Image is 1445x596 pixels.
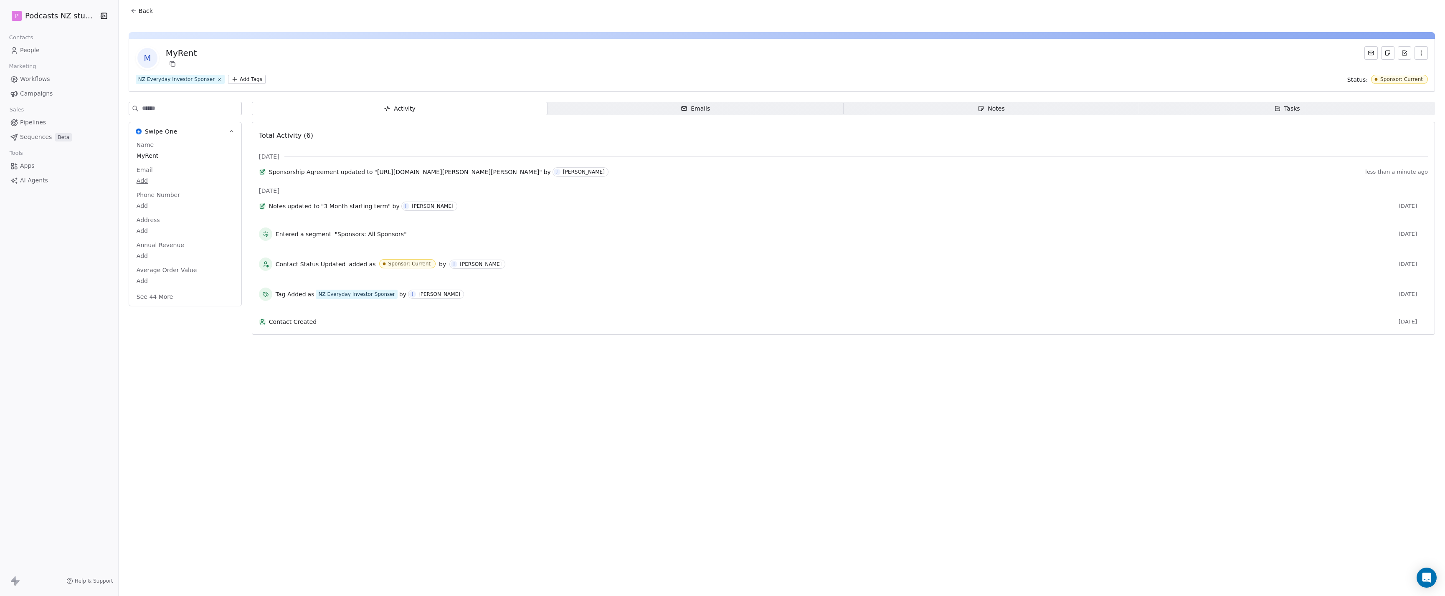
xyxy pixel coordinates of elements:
[1380,76,1423,82] div: Sponsor: Current
[20,176,48,185] span: AI Agents
[20,162,35,170] span: Apps
[681,104,710,113] div: Emails
[5,31,37,44] span: Contacts
[556,169,558,175] div: J
[308,290,314,298] span: as
[132,289,178,304] button: See 44 More
[145,127,177,136] span: Swipe One
[276,290,306,298] span: Tag Added
[137,202,234,210] span: Add
[259,152,279,161] span: [DATE]
[259,187,279,195] span: [DATE]
[563,169,605,175] div: [PERSON_NAME]
[20,118,46,127] span: Pipelines
[439,260,446,268] span: by
[388,261,431,267] div: Sponsor: Current
[135,241,186,249] span: Annual Revenue
[7,159,112,173] a: Apps
[6,104,28,116] span: Sales
[129,122,241,141] button: Swipe OneSwipe One
[405,203,406,210] div: J
[1274,104,1300,113] div: Tasks
[135,216,162,224] span: Address
[136,129,142,134] img: Swipe One
[399,290,406,298] span: by
[135,141,155,149] span: Name
[1347,76,1368,84] span: Status:
[7,116,112,129] a: Pipelines
[75,578,113,584] span: Help & Support
[1399,318,1428,325] span: [DATE]
[276,260,346,268] span: Contact Status Updated
[138,76,215,83] div: NZ Everyday Investor Sponser
[349,260,375,268] span: added as
[66,578,113,584] a: Help & Support
[55,133,72,141] span: Beta
[418,291,460,297] div: [PERSON_NAME]
[20,89,53,98] span: Campaigns
[544,168,551,176] span: by
[1399,291,1428,298] span: [DATE]
[6,147,26,159] span: Tools
[137,48,157,68] span: M
[137,177,234,185] span: Add
[1365,169,1428,175] span: less than a minute ago
[7,174,112,187] a: AI Agents
[318,290,395,298] div: NZ Everyday Investor Sponser
[7,130,112,144] a: SequencesBeta
[20,133,52,141] span: Sequences
[978,104,1004,113] div: Notes
[269,318,1395,326] span: Contact Created
[412,291,413,298] div: J
[20,75,50,83] span: Workflows
[321,202,391,210] span: "3 Month starting term"
[20,46,40,55] span: People
[137,252,234,260] span: Add
[341,168,373,176] span: updated to
[228,75,266,84] button: Add Tags
[137,227,234,235] span: Add
[129,141,241,306] div: Swipe OneSwipe One
[7,72,112,86] a: Workflows
[135,266,199,274] span: Average Order Value
[269,168,339,176] span: Sponsorship Agreement
[125,3,158,18] button: Back
[137,277,234,285] span: Add
[1417,568,1437,588] div: Open Intercom Messenger
[7,43,112,57] a: People
[412,203,454,209] div: [PERSON_NAME]
[335,230,406,238] span: "Sponsors: All Sponsors"
[137,152,234,160] span: MyRent
[25,10,96,21] span: Podcasts NZ studio
[393,202,400,210] span: by
[135,166,155,174] span: Email
[276,230,332,238] span: Entered a segment
[1399,231,1428,237] span: [DATE]
[135,191,182,199] span: Phone Number
[1399,203,1428,210] span: [DATE]
[454,261,455,268] div: J
[287,202,319,210] span: updated to
[259,131,313,139] span: Total Activity (6)
[139,7,153,15] span: Back
[5,60,40,73] span: Marketing
[15,12,18,20] span: P
[269,202,286,210] span: Notes
[1399,261,1428,268] span: [DATE]
[166,47,197,59] div: MyRent
[7,87,112,101] a: Campaigns
[10,9,94,23] button: PPodcasts NZ studio
[375,168,542,176] span: "[URL][DOMAIN_NAME][PERSON_NAME][PERSON_NAME]"
[460,261,502,267] div: [PERSON_NAME]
